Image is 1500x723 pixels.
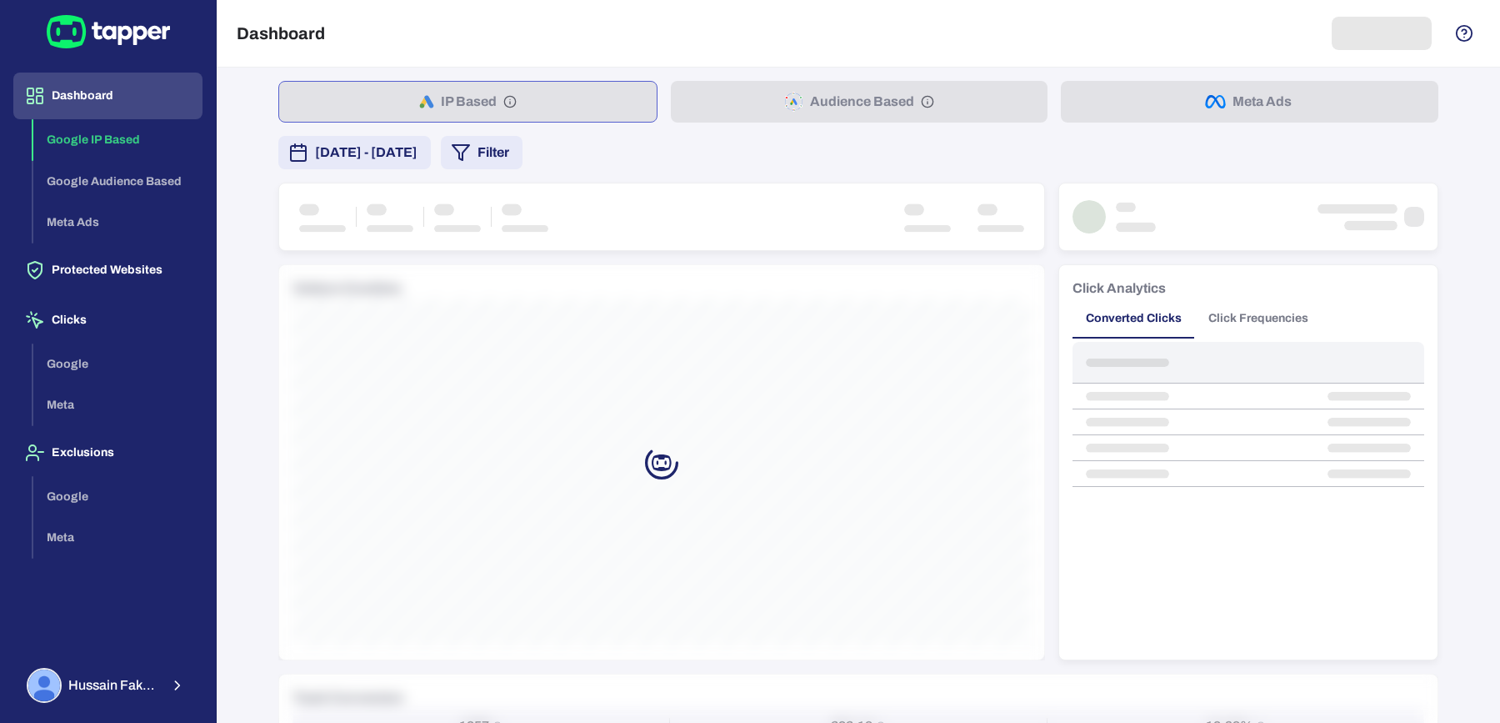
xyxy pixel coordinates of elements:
span: [DATE] - [DATE] [315,143,417,163]
button: Exclusions [13,429,202,476]
button: Click Frequencies [1195,299,1322,339]
h6: Click Analytics [1072,279,1166,299]
a: Clicks [13,312,202,326]
a: Exclusions [13,444,202,459]
button: [DATE] - [DATE] [278,136,431,169]
span: Hussain Fakhruddin [68,677,159,694]
a: Dashboard [13,88,202,102]
button: Hussain FakhruddinHussain Fakhruddin [13,661,202,710]
button: Dashboard [13,73,202,119]
button: Protected Websites [13,247,202,294]
button: Clicks [13,297,202,344]
img: Hussain Fakhruddin [28,670,60,701]
button: Converted Clicks [1072,299,1195,339]
button: Filter [441,136,522,169]
h5: Dashboard [237,23,325,43]
a: Protected Websites [13,262,202,276]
